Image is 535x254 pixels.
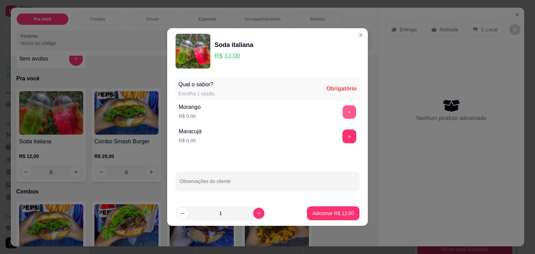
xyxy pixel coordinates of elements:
div: Maracujá [179,127,202,136]
div: Morango [179,103,201,111]
div: Soda italiana [215,40,253,50]
div: Escolha 1 opção. [178,90,216,97]
button: Close [355,30,366,41]
input: Observações do cliente [180,181,355,188]
p: R$ 0,00 [179,137,202,144]
p: R$ 0,00 [179,113,201,120]
button: add [343,105,356,119]
div: Qual o sabor? [178,80,216,89]
button: Adicionar R$ 12,00 [307,206,359,220]
button: add [342,129,356,143]
p: R$ 12,00 [215,51,253,61]
div: Obrigatório [326,85,357,93]
img: product-image [176,34,210,69]
p: Adicionar R$ 12,00 [312,210,354,217]
button: increase-product-quantity [253,208,264,219]
button: decrease-product-quantity [177,208,188,219]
